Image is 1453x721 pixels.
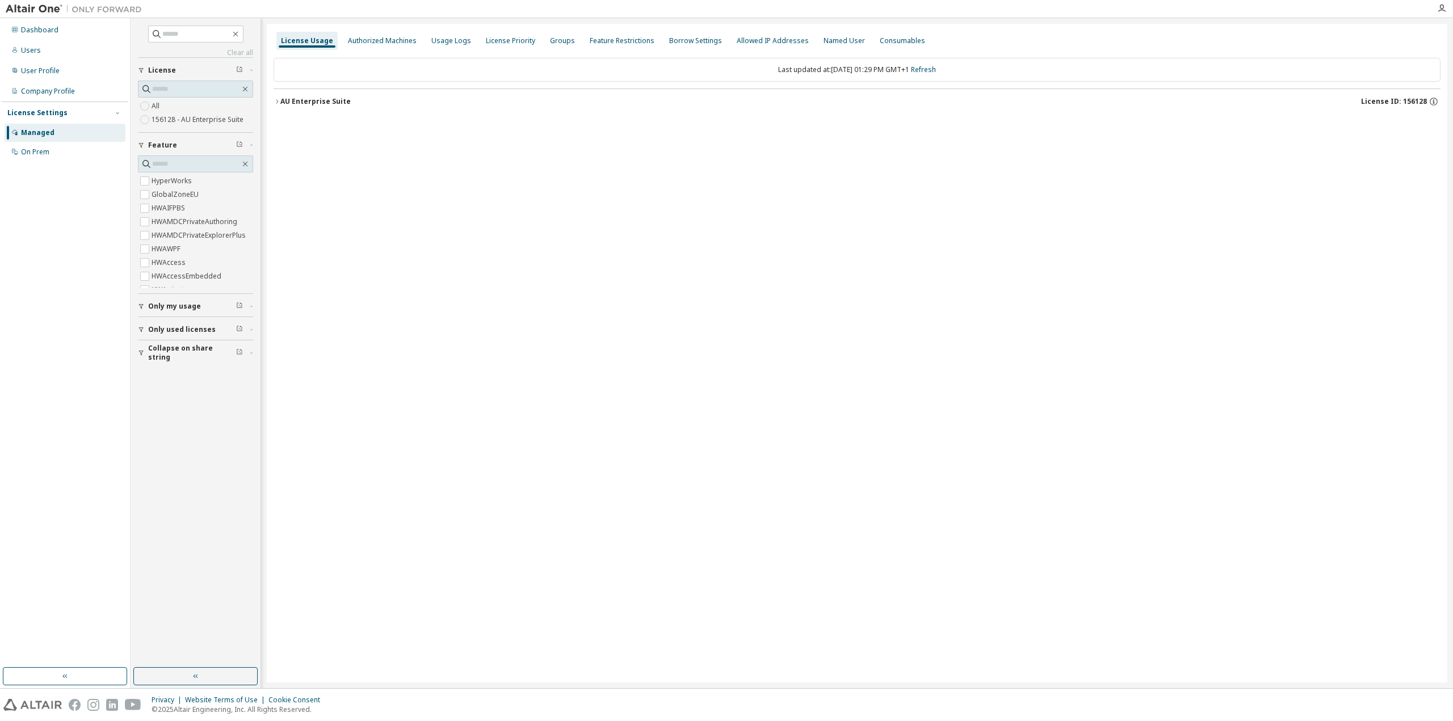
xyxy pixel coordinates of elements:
[152,113,246,127] label: 156128 - AU Enterprise Suite
[152,695,185,705] div: Privacy
[21,147,49,157] div: On Prem
[152,174,194,188] label: HyperWorks
[550,36,575,45] div: Groups
[152,215,240,229] label: HWAMDCPrivateAuthoring
[274,58,1441,82] div: Last updated at: [DATE] 01:29 PM GMT+1
[69,699,81,711] img: facebook.svg
[7,108,68,117] div: License Settings
[152,188,201,201] label: GlobalZoneEU
[152,242,183,256] label: HWAWPF
[148,344,236,362] span: Collapse on share string
[138,340,253,365] button: Collapse on share string
[274,89,1441,114] button: AU Enterprise SuiteLicense ID: 156128
[281,36,333,45] div: License Usage
[152,229,248,242] label: HWAMDCPrivateExplorerPlus
[125,699,141,711] img: youtube.svg
[138,294,253,319] button: Only my usage
[152,201,187,215] label: HWAIFPBS
[148,325,216,334] span: Only used licenses
[21,46,41,55] div: Users
[21,128,54,137] div: Managed
[138,48,253,57] a: Clear all
[152,99,162,113] label: All
[152,283,190,297] label: HWActivate
[138,58,253,83] button: License
[106,699,118,711] img: linkedin.svg
[669,36,722,45] div: Borrow Settings
[236,325,243,334] span: Clear filter
[152,269,224,283] label: HWAccessEmbedded
[268,695,327,705] div: Cookie Consent
[21,66,60,75] div: User Profile
[590,36,654,45] div: Feature Restrictions
[824,36,865,45] div: Named User
[911,65,936,74] a: Refresh
[1361,97,1427,106] span: License ID: 156128
[148,66,176,75] span: License
[3,699,62,711] img: altair_logo.svg
[148,302,201,311] span: Only my usage
[880,36,925,45] div: Consumables
[737,36,809,45] div: Allowed IP Addresses
[152,256,188,269] label: HWAccess
[138,317,253,342] button: Only used licenses
[431,36,471,45] div: Usage Logs
[236,302,243,311] span: Clear filter
[148,141,177,150] span: Feature
[280,97,351,106] div: AU Enterprise Suite
[152,705,327,714] p: © 2025 Altair Engineering, Inc. All Rights Reserved.
[185,695,268,705] div: Website Terms of Use
[21,87,75,96] div: Company Profile
[236,66,243,75] span: Clear filter
[87,699,99,711] img: instagram.svg
[486,36,535,45] div: License Priority
[6,3,148,15] img: Altair One
[21,26,58,35] div: Dashboard
[236,141,243,150] span: Clear filter
[348,36,417,45] div: Authorized Machines
[236,348,243,357] span: Clear filter
[138,133,253,158] button: Feature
